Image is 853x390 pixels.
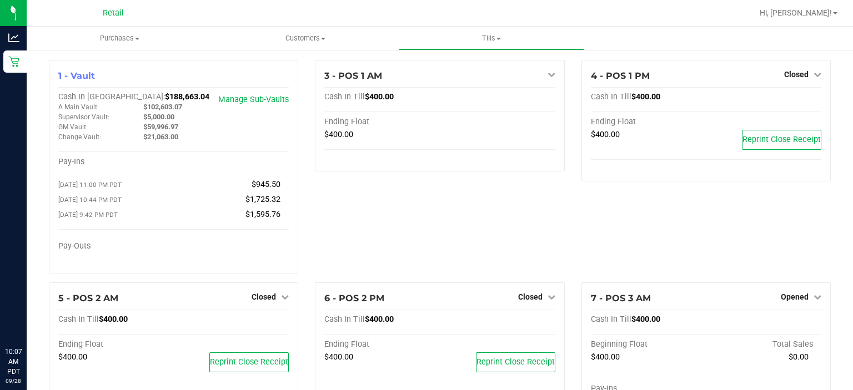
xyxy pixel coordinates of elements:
div: Ending Float [324,117,440,127]
span: [DATE] 10:44 PM PDT [58,196,122,204]
span: 7 - POS 3 AM [591,293,651,303]
span: $400.00 [365,315,394,324]
span: Hi, [PERSON_NAME]! [760,8,832,17]
span: Retail [103,8,124,18]
span: $400.00 [324,130,353,139]
div: Beginning Float [591,340,706,350]
a: Tills [399,27,585,50]
span: 1 - Vault [58,70,95,81]
span: Reprint Close Receipt [742,135,821,144]
inline-svg: Analytics [8,32,19,43]
span: 3 - POS 1 AM [324,70,382,81]
span: Closed [518,292,543,301]
span: $59,996.97 [143,123,178,131]
button: Reprint Close Receipt [476,352,555,372]
span: $400.00 [631,315,660,324]
span: $945.50 [252,180,280,189]
span: $188,663.04 [165,92,209,102]
span: Cash In Till [324,92,365,102]
div: Total Sales [706,340,821,350]
span: Purchases [27,33,213,43]
span: Supervisor Vault: [58,113,109,121]
button: Reprint Close Receipt [209,352,289,372]
p: 09/28 [5,377,22,385]
span: GM Vault: [58,123,88,131]
a: Customers [213,27,399,50]
span: Change Vault: [58,133,101,141]
div: Pay-Outs [58,241,174,251]
span: Opened [781,292,809,301]
div: Ending Float [324,340,440,350]
span: Tills [399,33,584,43]
div: Pay-Ins [58,157,174,167]
span: Cash In Till [591,315,631,324]
span: $0.00 [789,352,809,362]
span: 5 - POS 2 AM [58,293,118,303]
span: $1,595.76 [245,210,280,219]
a: Manage Sub-Vaults [218,95,289,104]
span: [DATE] 11:00 PM PDT [58,181,122,189]
span: 6 - POS 2 PM [324,293,384,303]
span: [DATE] 9:42 PM PDT [58,211,118,219]
inline-svg: Retail [8,56,19,67]
span: $400.00 [591,130,620,139]
iframe: Resource center unread badge [33,300,46,313]
span: 4 - POS 1 PM [591,70,650,81]
span: $21,063.00 [143,133,178,141]
iframe: Resource center [11,301,44,335]
span: $102,603.07 [143,103,182,111]
span: $400.00 [365,92,394,102]
span: $400.00 [631,92,660,102]
span: $400.00 [99,315,128,324]
span: $400.00 [58,352,87,362]
span: A Main Vault: [58,103,99,111]
button: Reprint Close Receipt [742,130,821,150]
span: Customers [213,33,398,43]
span: $1,725.32 [245,195,280,204]
span: Closed [784,70,809,79]
span: $5,000.00 [143,113,174,121]
span: Cash In Till [58,315,99,324]
div: Ending Float [58,340,174,350]
span: Reprint Close Receipt [210,357,288,367]
div: Ending Float [591,117,706,127]
span: $400.00 [591,352,620,362]
span: $400.00 [324,352,353,362]
span: Cash In Till [591,92,631,102]
span: Closed [252,292,276,301]
span: Reprint Close Receipt [476,357,555,367]
span: Cash In Till [324,315,365,324]
span: Cash In [GEOGRAPHIC_DATA]: [58,92,165,102]
a: Purchases [27,27,213,50]
p: 10:07 AM PDT [5,347,22,377]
